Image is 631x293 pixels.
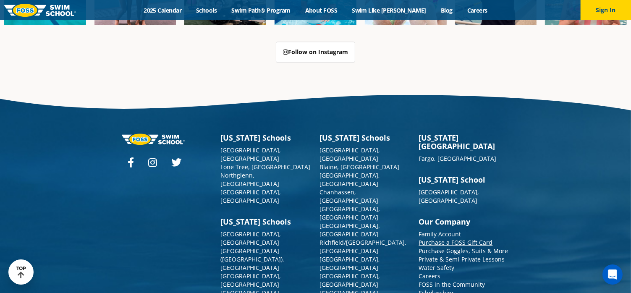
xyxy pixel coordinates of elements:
a: Family Account [419,230,461,238]
a: [GEOGRAPHIC_DATA], [GEOGRAPHIC_DATA] [320,222,380,238]
a: Purchase a FOSS Gift Card [419,238,493,246]
a: Careers [419,272,441,280]
a: [GEOGRAPHIC_DATA], [GEOGRAPHIC_DATA] [320,272,380,288]
h3: Our Company [419,217,510,226]
a: [GEOGRAPHIC_DATA] ([GEOGRAPHIC_DATA]), [GEOGRAPHIC_DATA] [221,247,285,272]
h3: [US_STATE] Schools [320,133,411,142]
a: Richfield/[GEOGRAPHIC_DATA], [GEOGRAPHIC_DATA] [320,238,407,255]
a: [GEOGRAPHIC_DATA], [GEOGRAPHIC_DATA] [221,272,281,288]
a: [GEOGRAPHIC_DATA], [GEOGRAPHIC_DATA] [419,188,479,204]
a: 2025 Calendar [136,6,189,14]
a: Water Safety [419,264,455,272]
a: Northglenn, [GEOGRAPHIC_DATA] [221,171,280,188]
a: [GEOGRAPHIC_DATA], [GEOGRAPHIC_DATA] [221,146,281,162]
a: Schools [189,6,224,14]
a: About FOSS [298,6,345,14]
div: TOP [16,266,26,279]
a: Follow on Instagram [276,42,355,63]
a: Purchase Goggles, Suits & More [419,247,508,255]
img: FOSS Swim School Logo [4,4,76,17]
a: [GEOGRAPHIC_DATA], [GEOGRAPHIC_DATA] [320,255,380,272]
h3: [US_STATE][GEOGRAPHIC_DATA] [419,133,510,150]
a: Lone Tree, [GEOGRAPHIC_DATA] [221,163,311,171]
a: Swim Path® Program [224,6,298,14]
a: [GEOGRAPHIC_DATA], [GEOGRAPHIC_DATA] [320,171,380,188]
a: [GEOGRAPHIC_DATA], [GEOGRAPHIC_DATA] [221,230,281,246]
img: Foss-logo-horizontal-white.svg [122,133,185,145]
a: Blog [433,6,460,14]
a: [GEOGRAPHIC_DATA], [GEOGRAPHIC_DATA] [320,146,380,162]
a: Fargo, [GEOGRAPHIC_DATA] [419,154,497,162]
a: Blaine, [GEOGRAPHIC_DATA] [320,163,400,171]
div: Open Intercom Messenger [602,264,623,285]
a: FOSS in the Community [419,280,485,288]
a: [GEOGRAPHIC_DATA], [GEOGRAPHIC_DATA] [320,205,380,221]
h3: [US_STATE] School [419,175,510,184]
a: [GEOGRAPHIC_DATA], [GEOGRAPHIC_DATA] [221,188,281,204]
a: Swim Like [PERSON_NAME] [345,6,434,14]
a: Chanhassen, [GEOGRAPHIC_DATA] [320,188,379,204]
h3: [US_STATE] Schools [221,133,312,142]
a: Private & Semi-Private Lessons [419,255,505,263]
h3: [US_STATE] Schools [221,217,312,226]
a: Careers [460,6,495,14]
